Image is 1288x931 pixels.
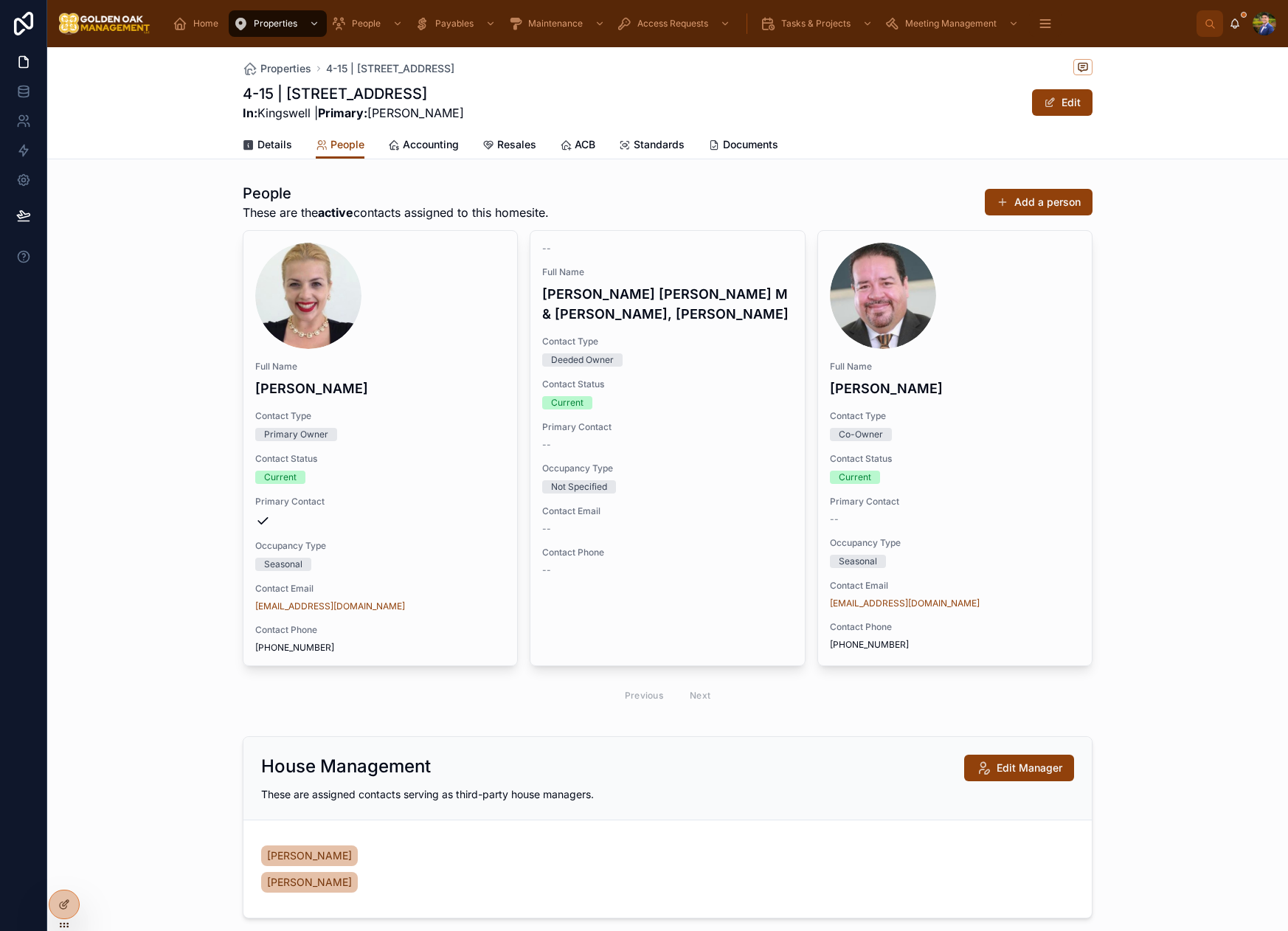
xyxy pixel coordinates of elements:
span: Tasks & Projects [781,18,851,30]
a: Details [243,131,292,161]
a: Resales [482,131,536,161]
a: Maintenance [503,10,612,37]
span: Standards [634,137,685,152]
span: Properties [260,61,311,76]
span: Occupancy Type [255,540,505,552]
a: [EMAIL_ADDRESS][DOMAIN_NAME] [830,598,980,609]
span: ACB [575,137,595,152]
a: Accounting [388,131,459,161]
div: Current [839,471,871,484]
div: Co-Owner [839,428,883,441]
div: Primary Owner [264,428,328,441]
a: Properties [243,61,311,76]
h1: People [243,183,549,204]
span: Occupancy Type [830,537,1080,549]
a: Full Name[PERSON_NAME]Contact TypePrimary OwnerContact StatusCurrentPrimary ContactOccupancy Type... [243,230,518,666]
strong: In: [243,105,257,120]
span: Contact Email [830,580,1080,592]
span: -- [542,564,551,576]
div: Current [264,471,297,484]
a: 4-15 | [STREET_ADDRESS] [326,61,454,76]
span: Contact Type [255,410,505,422]
span: Full Name [830,361,1080,373]
h4: [PERSON_NAME] [PERSON_NAME] M & [PERSON_NAME], [PERSON_NAME] [542,284,792,324]
span: People [330,137,364,152]
span: Access Requests [637,18,708,30]
a: --Full Name[PERSON_NAME] [PERSON_NAME] M & [PERSON_NAME], [PERSON_NAME]Contact TypeDeeded OwnerCo... [530,230,805,666]
span: Edit Manager [997,761,1062,775]
button: Edit Manager [964,755,1074,781]
h1: 4-15 | [STREET_ADDRESS] [243,83,464,104]
a: Documents [708,131,778,161]
strong: active [318,205,353,220]
a: ACB [560,131,595,161]
div: scrollable content [162,7,1197,40]
span: People [352,18,381,30]
span: Contact Email [255,583,505,595]
span: Home [193,18,218,30]
span: Kingswell | [PERSON_NAME] [243,104,464,122]
span: Contact Email [542,505,792,517]
a: Properties [229,10,327,37]
span: Contact Phone [542,547,792,558]
span: Primary Contact [830,496,1080,508]
div: Seasonal [264,558,302,571]
span: -- [542,243,551,255]
span: These are the contacts assigned to this homesite. [243,204,549,221]
h2: House Management [261,755,431,778]
a: Full Name[PERSON_NAME]Contact TypeCo-OwnerContact StatusCurrentPrimary Contact--Occupancy TypeSea... [817,230,1093,666]
div: Seasonal [839,555,877,568]
span: Accounting [403,137,459,152]
span: -- [542,523,551,535]
span: Contact Status [542,378,792,390]
span: [PERSON_NAME] [267,848,352,863]
span: Full Name [542,266,792,278]
span: [PHONE_NUMBER] [255,642,505,654]
span: Occupancy Type [542,463,792,474]
span: Full Name [255,361,505,373]
div: Current [551,396,584,409]
a: Payables [410,10,503,37]
h4: [PERSON_NAME] [830,378,1080,398]
span: Contact Type [830,410,1080,422]
a: People [327,10,410,37]
button: Add a person [985,189,1093,215]
span: -- [830,513,839,525]
h4: [PERSON_NAME] [255,378,505,398]
span: Payables [435,18,474,30]
span: Contact Status [830,453,1080,465]
span: [PERSON_NAME] [267,875,352,890]
span: Contact Phone [255,624,505,636]
a: [PERSON_NAME] [261,845,358,866]
a: Standards [619,131,685,161]
strong: Primary: [318,105,367,120]
a: [PERSON_NAME] [261,872,358,893]
span: Primary Contact [255,496,505,508]
span: Contact Phone [830,621,1080,633]
span: Documents [723,137,778,152]
span: -- [542,439,551,451]
div: Not Specified [551,480,607,494]
a: People [316,131,364,159]
div: Deeded Owner [551,353,614,367]
button: Edit [1032,89,1093,116]
img: App logo [59,12,150,35]
span: Primary Contact [542,421,792,433]
a: Meeting Management [880,10,1026,37]
a: Home [168,10,229,37]
span: Contact Status [255,453,505,465]
a: [EMAIL_ADDRESS][DOMAIN_NAME] [255,601,405,612]
span: Details [257,137,292,152]
a: Access Requests [612,10,738,37]
span: Properties [254,18,297,30]
span: [PHONE_NUMBER] [830,639,1080,651]
span: Resales [497,137,536,152]
span: Meeting Management [905,18,997,30]
span: These are assigned contacts serving as third-party house managers. [261,788,594,800]
a: Tasks & Projects [756,10,880,37]
span: Contact Type [542,336,792,347]
span: Maintenance [528,18,583,30]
